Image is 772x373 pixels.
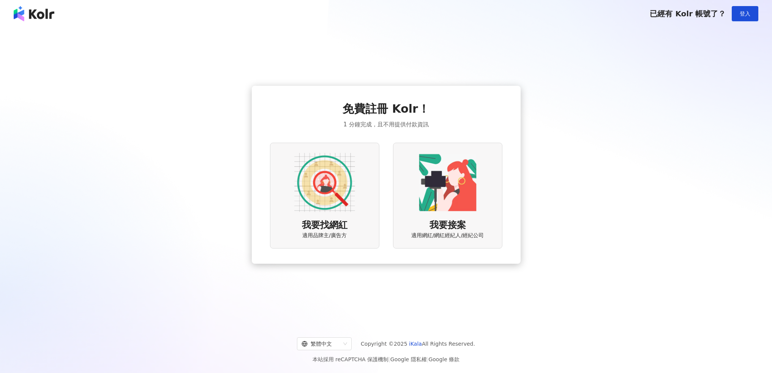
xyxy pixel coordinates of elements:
[390,356,427,362] a: Google 隱私權
[302,338,340,350] div: 繁體中文
[409,341,422,347] a: iKala
[428,356,459,362] a: Google 條款
[417,152,478,213] img: KOL identity option
[343,120,428,129] span: 1 分鐘完成，且不用提供付款資訊
[650,9,726,18] span: 已經有 Kolr 帳號了？
[302,232,347,239] span: 適用品牌主/廣告方
[427,356,429,362] span: |
[740,11,750,17] span: 登入
[313,355,459,364] span: 本站採用 reCAPTCHA 保護機制
[294,152,355,213] img: AD identity option
[732,6,758,21] button: 登入
[361,339,475,348] span: Copyright © 2025 All Rights Reserved.
[14,6,54,21] img: logo
[388,356,390,362] span: |
[411,232,484,239] span: 適用網紅/網紅經紀人/經紀公司
[302,219,347,232] span: 我要找網紅
[343,101,429,117] span: 免費註冊 Kolr！
[429,219,466,232] span: 我要接案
